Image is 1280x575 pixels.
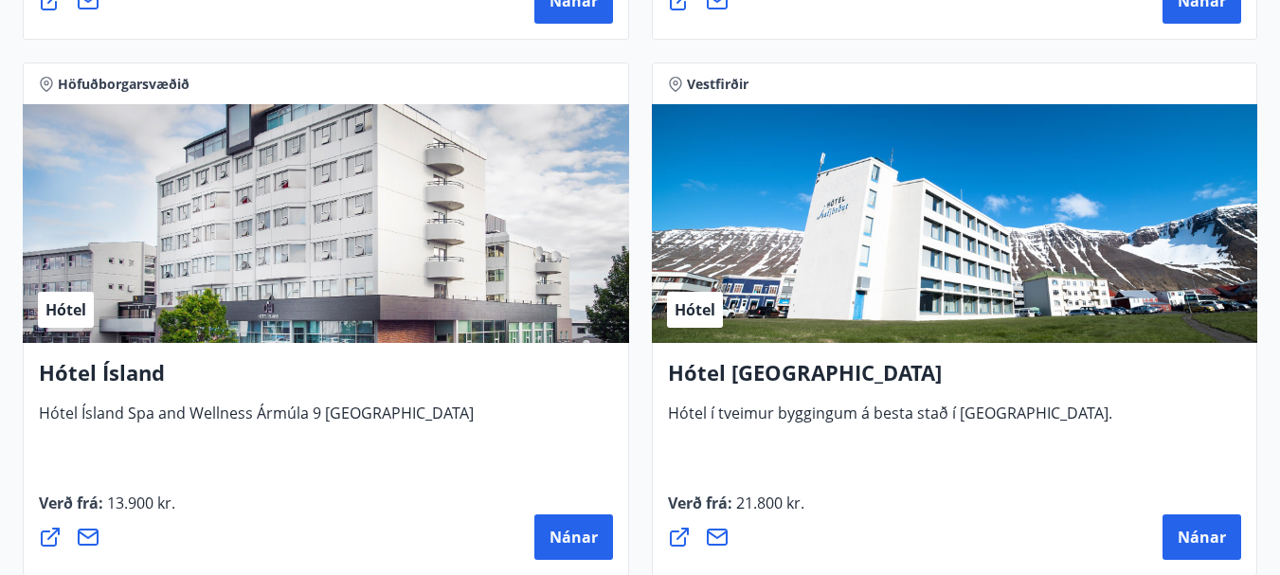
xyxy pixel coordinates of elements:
[45,299,86,320] span: Hótel
[534,514,613,560] button: Nánar
[732,493,804,513] span: 21.800 kr.
[668,493,804,529] span: Verð frá :
[1163,514,1241,560] button: Nánar
[39,493,175,529] span: Verð frá :
[668,403,1112,439] span: Hótel í tveimur byggingum á besta stað í [GEOGRAPHIC_DATA].
[103,493,175,513] span: 13.900 kr.
[39,403,474,439] span: Hótel Ísland Spa and Wellness Ármúla 9 [GEOGRAPHIC_DATA]
[39,358,613,402] h4: Hótel Ísland
[668,358,1242,402] h4: Hótel [GEOGRAPHIC_DATA]
[550,527,598,548] span: Nánar
[1178,527,1226,548] span: Nánar
[675,299,715,320] span: Hótel
[58,75,189,94] span: Höfuðborgarsvæðið
[687,75,748,94] span: Vestfirðir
